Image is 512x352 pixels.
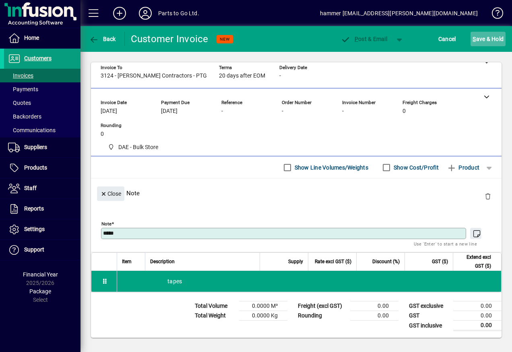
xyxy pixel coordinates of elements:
app-page-header-button: Delete [478,192,498,200]
span: Product [447,161,479,174]
app-page-header-button: Close [95,190,126,197]
td: 0.00 [350,311,398,321]
span: Products [24,164,47,171]
span: Payments [8,86,38,92]
app-page-header-button: Back [81,32,125,46]
span: Financial Year [23,271,58,278]
span: [DATE] [161,108,178,115]
span: DAE - Bulk Store [118,143,158,151]
span: 20 days after EOM [219,73,265,79]
td: Rounding [294,311,350,321]
span: Cancel [438,33,456,45]
td: Total Volume [191,301,239,311]
button: Post & Email [337,32,391,46]
span: 0 [101,131,104,137]
td: Total Weight [191,311,239,321]
span: GST ($) [432,257,448,266]
label: Show Line Volumes/Weights [293,164,368,172]
div: Note [91,178,502,208]
span: Item [122,257,132,266]
span: Suppliers [24,144,47,150]
div: Customer Invoice [131,33,209,45]
span: 0 [403,108,406,115]
td: 0.00 [453,311,502,321]
td: Freight (excl GST) [294,301,350,311]
span: DAE - Bulk Store [105,142,161,152]
span: Support [24,246,44,253]
label: Show Cost/Profit [392,164,439,172]
span: Description [150,257,175,266]
a: Settings [4,219,81,239]
span: - [282,108,283,115]
span: Rounding [101,123,149,128]
td: GST exclusive [405,301,453,311]
span: S [473,36,476,42]
span: [DATE] [101,108,117,115]
a: Support [4,240,81,260]
span: Rate excl GST ($) [315,257,351,266]
span: Staff [24,185,37,191]
span: Discount (%) [372,257,400,266]
a: Knowledge Base [486,2,502,28]
a: Suppliers [4,137,81,158]
span: ave & Hold [473,33,504,45]
a: Products [4,158,81,178]
span: Reports [24,205,44,212]
div: hammer [EMAIL_ADDRESS][PERSON_NAME][DOMAIN_NAME] [320,7,478,20]
div: Parts to Go Ltd. [158,7,199,20]
span: Settings [24,226,45,232]
button: Delete [478,186,498,206]
span: Extend excl GST ($) [458,253,491,270]
span: Package [29,288,51,295]
td: GST [405,311,453,321]
span: Close [100,187,121,201]
td: 0.00 [453,301,502,311]
button: Cancel [436,32,458,46]
span: NEW [220,37,230,42]
span: 3124 - [PERSON_NAME] Contractors - PTG [101,73,207,79]
button: Close [97,186,124,201]
a: Home [4,28,81,48]
button: Add [107,6,132,20]
span: - [221,108,223,115]
a: Payments [4,82,81,96]
span: Customers [24,55,52,61]
span: Home [24,35,39,41]
span: - [342,108,344,115]
span: ost & Email [341,36,387,42]
a: Invoices [4,69,81,82]
a: Communications [4,123,81,137]
span: P [355,36,358,42]
button: Save & Hold [471,32,506,46]
a: Backorders [4,110,81,123]
button: Product [443,160,483,175]
td: 0.00 [453,321,502,331]
span: Backorders [8,113,41,120]
div: tapes [117,271,501,292]
a: Reports [4,199,81,219]
td: 0.0000 M³ [239,301,287,311]
mat-hint: Use 'Enter' to start a new line [414,239,477,248]
button: Profile [132,6,158,20]
mat-label: Note [101,221,111,227]
span: Invoices [8,72,33,79]
td: 0.00 [350,301,398,311]
td: GST inclusive [405,321,453,331]
span: - [279,73,281,79]
span: Communications [8,127,56,133]
span: Back [89,36,116,42]
span: Supply [288,257,303,266]
td: 0.0000 Kg [239,311,287,321]
span: Quotes [8,100,31,106]
button: Back [87,32,118,46]
a: Staff [4,178,81,199]
a: Quotes [4,96,81,110]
